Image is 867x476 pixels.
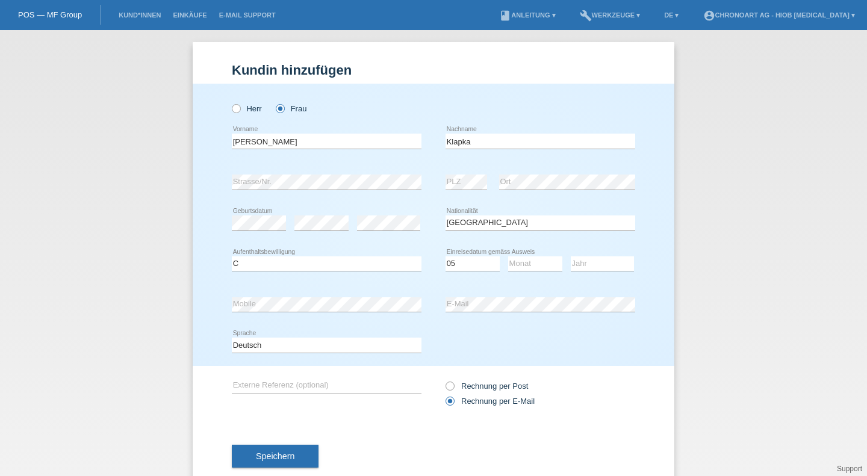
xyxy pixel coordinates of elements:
[574,11,647,19] a: buildWerkzeuge ▾
[446,382,453,397] input: Rechnung per Post
[232,104,262,113] label: Herr
[232,445,319,468] button: Speichern
[697,11,862,19] a: account_circleChronoart AG - Hiob [MEDICAL_DATA] ▾
[18,10,82,19] a: POS — MF Group
[167,11,213,19] a: Einkäufe
[446,382,528,391] label: Rechnung per Post
[493,11,561,19] a: bookAnleitung ▾
[256,451,294,461] span: Speichern
[232,63,635,78] h1: Kundin hinzufügen
[232,104,240,112] input: Herr
[213,11,282,19] a: E-Mail Support
[837,465,862,473] a: Support
[276,104,306,113] label: Frau
[703,10,715,22] i: account_circle
[446,397,535,406] label: Rechnung per E-Mail
[499,10,511,22] i: book
[113,11,167,19] a: Kund*innen
[276,104,284,112] input: Frau
[580,10,592,22] i: build
[446,397,453,412] input: Rechnung per E-Mail
[658,11,685,19] a: DE ▾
